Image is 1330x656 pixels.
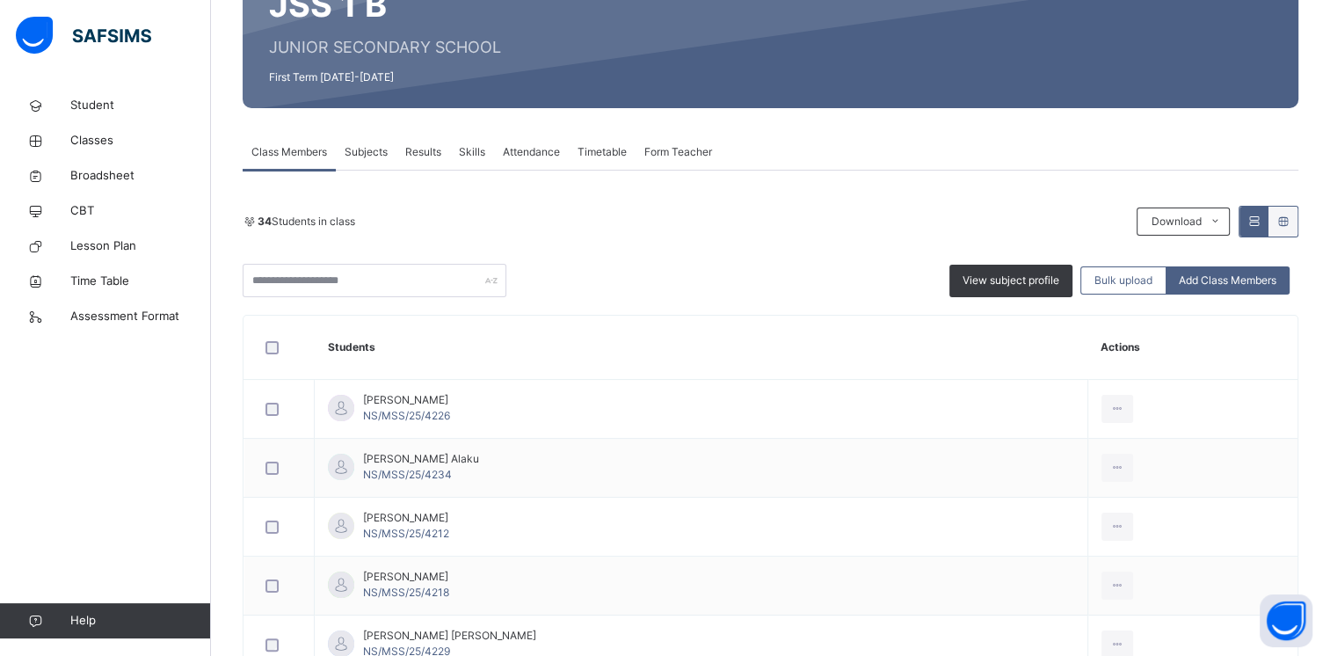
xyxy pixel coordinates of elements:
[363,392,450,408] span: [PERSON_NAME]
[70,132,211,149] span: Classes
[363,586,449,599] span: NS/MSS/25/4218
[70,308,211,325] span: Assessment Format
[503,144,560,160] span: Attendance
[258,214,355,230] span: Students in class
[70,97,211,114] span: Student
[363,569,449,585] span: [PERSON_NAME]
[363,527,449,540] span: NS/MSS/25/4212
[363,628,536,644] span: [PERSON_NAME] [PERSON_NAME]
[363,409,450,422] span: NS/MSS/25/4226
[405,144,441,160] span: Results
[70,237,211,255] span: Lesson Plan
[16,17,151,54] img: safsims
[1151,214,1201,230] span: Download
[363,468,452,481] span: NS/MSS/25/4234
[963,273,1059,288] span: View subject profile
[363,510,449,526] span: [PERSON_NAME]
[315,316,1088,380] th: Students
[1179,273,1276,288] span: Add Class Members
[251,144,327,160] span: Class Members
[578,144,627,160] span: Timetable
[1087,316,1297,380] th: Actions
[459,144,485,160] span: Skills
[70,612,210,630] span: Help
[258,215,272,228] b: 34
[70,202,211,220] span: CBT
[1260,594,1312,647] button: Open asap
[1094,273,1152,288] span: Bulk upload
[363,451,479,467] span: [PERSON_NAME] Alaku
[345,144,388,160] span: Subjects
[70,273,211,290] span: Time Table
[644,144,712,160] span: Form Teacher
[70,167,211,185] span: Broadsheet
